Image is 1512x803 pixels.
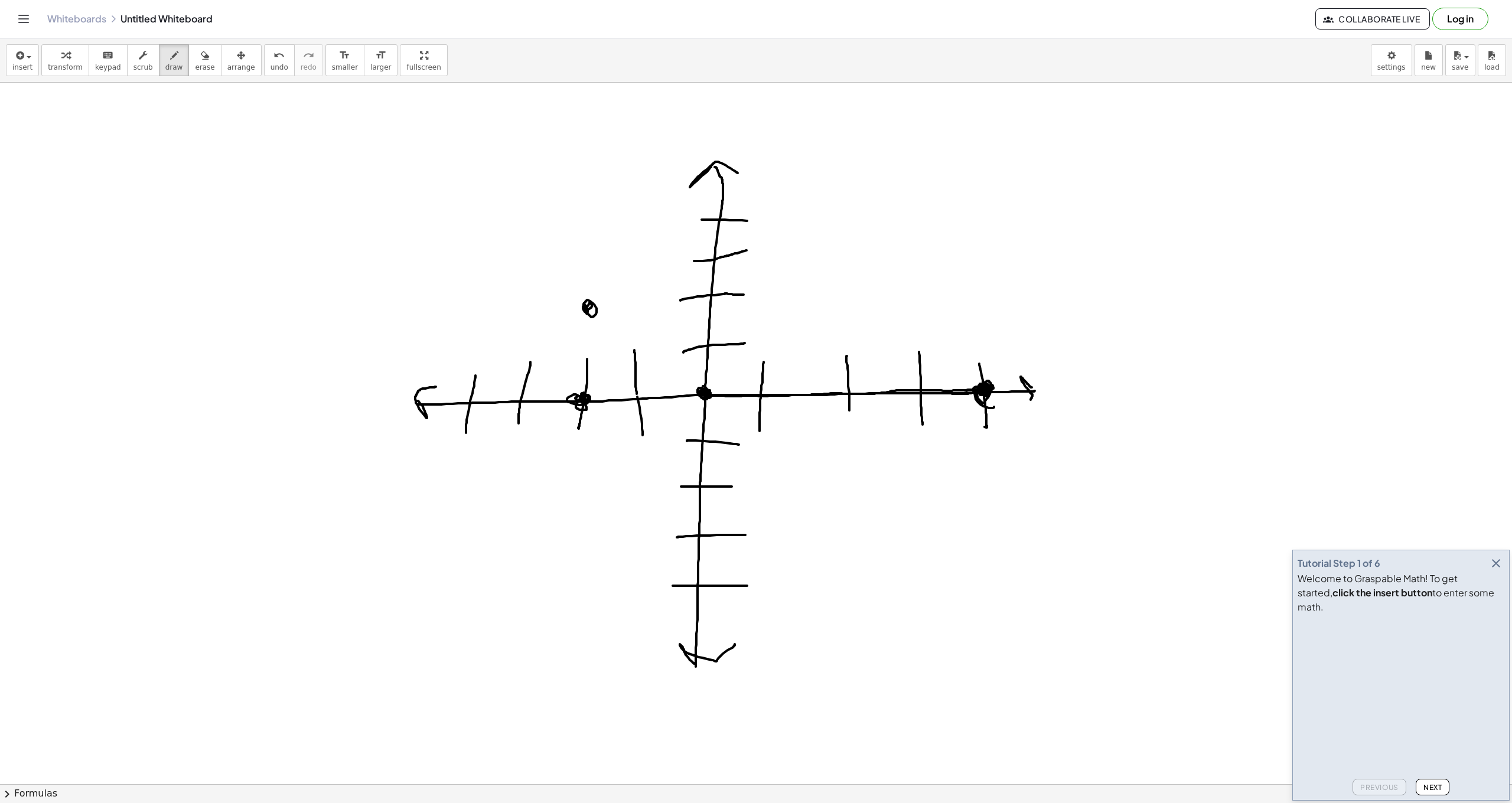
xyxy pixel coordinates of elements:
[332,63,358,71] span: smaller
[294,44,323,76] button: redoredo
[1415,44,1443,76] button: new
[271,63,288,71] span: undo
[1371,44,1412,76] button: settings
[89,44,128,76] button: keyboardkeypad
[1423,783,1442,792] span: Next
[102,48,113,63] i: keyboard
[1478,44,1506,76] button: load
[188,44,221,76] button: erase
[370,63,391,71] span: larger
[301,63,317,71] span: redo
[1421,63,1436,71] span: new
[1452,63,1468,71] span: save
[165,63,183,71] span: draw
[12,63,32,71] span: insert
[127,44,159,76] button: scrub
[1315,8,1430,30] button: Collaborate Live
[1484,63,1500,71] span: load
[133,63,153,71] span: scrub
[400,44,447,76] button: fullscreen
[221,44,262,76] button: arrange
[48,63,83,71] span: transform
[339,48,350,63] i: format_size
[159,44,190,76] button: draw
[6,44,39,76] button: insert
[1298,572,1504,614] div: Welcome to Graspable Math! To get started, to enter some math.
[273,48,285,63] i: undo
[1445,44,1475,76] button: save
[14,9,33,28] button: Toggle navigation
[325,44,364,76] button: format_sizesmaller
[195,63,214,71] span: erase
[1298,556,1380,570] div: Tutorial Step 1 of 6
[264,44,295,76] button: undoundo
[1377,63,1406,71] span: settings
[41,44,89,76] button: transform
[1325,14,1420,24] span: Collaborate Live
[1416,779,1449,795] button: Next
[1332,586,1432,599] b: click the insert button
[1432,8,1488,30] button: Log in
[364,44,397,76] button: format_sizelarger
[303,48,314,63] i: redo
[375,48,386,63] i: format_size
[227,63,255,71] span: arrange
[95,63,121,71] span: keypad
[47,13,106,25] a: Whiteboards
[406,63,441,71] span: fullscreen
